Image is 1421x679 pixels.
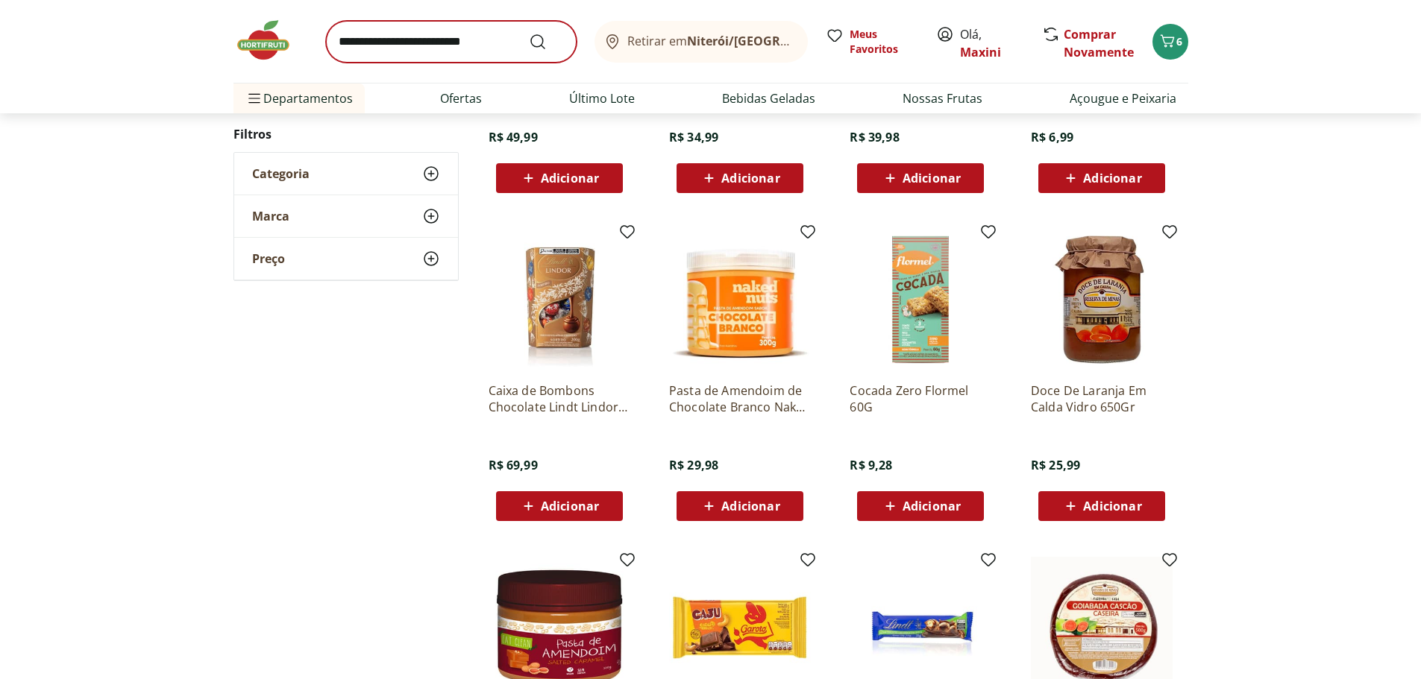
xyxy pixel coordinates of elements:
span: R$ 6,99 [1031,129,1073,145]
span: Adicionar [1083,500,1141,512]
button: Marca [234,195,458,237]
span: R$ 29,98 [669,457,718,473]
a: Cocada Zero Flormel 60G [850,382,991,415]
b: Niterói/[GEOGRAPHIC_DATA] [687,33,857,49]
span: R$ 25,99 [1031,457,1080,473]
button: Adicionar [857,163,984,193]
button: Menu [245,80,263,116]
img: Hortifruti [233,18,308,63]
span: R$ 34,99 [669,129,718,145]
button: Retirar emNiterói/[GEOGRAPHIC_DATA] [595,21,808,63]
span: R$ 49,99 [489,129,538,145]
a: Doce De Laranja Em Calda Vidro 650Gr [1031,382,1173,415]
span: Adicionar [541,172,599,184]
span: Retirar em [627,34,792,48]
img: Pasta de Amendoim de Chocolate Branco Naked Nuts 300g [669,229,811,370]
a: Açougue e Peixaria [1070,89,1176,107]
button: Adicionar [677,163,803,193]
a: Meus Favoritos [826,27,918,57]
a: Último Lote [569,89,635,107]
a: Bebidas Geladas [722,89,815,107]
img: Cocada Zero Flormel 60G [850,229,991,370]
span: Categoria [252,166,310,181]
button: Adicionar [857,491,984,521]
span: Olá, [960,25,1026,61]
h2: Filtros [233,119,459,149]
button: Adicionar [496,491,623,521]
button: Adicionar [496,163,623,193]
button: Submit Search [529,33,565,51]
span: 6 [1176,34,1182,48]
a: Nossas Frutas [903,89,982,107]
button: Categoria [234,153,458,195]
span: Adicionar [721,500,779,512]
a: Maxini [960,44,1001,60]
span: Adicionar [721,172,779,184]
input: search [326,21,577,63]
span: Preço [252,251,285,266]
span: Meus Favoritos [850,27,918,57]
span: Adicionar [541,500,599,512]
span: Adicionar [903,500,961,512]
button: Carrinho [1152,24,1188,60]
span: R$ 69,99 [489,457,538,473]
a: Caixa de Bombons Chocolate Lindt Lindor Sortidos 200g Com 16 unidades [489,382,630,415]
span: R$ 9,28 [850,457,892,473]
button: Preço [234,238,458,280]
img: Doce De Laranja Em Calda Vidro 650Gr [1031,229,1173,370]
button: Adicionar [677,491,803,521]
a: Pasta de Amendoim de Chocolate Branco Naked Nuts 300g [669,382,811,415]
span: Departamentos [245,80,353,116]
span: Adicionar [1083,172,1141,184]
button: Adicionar [1038,491,1165,521]
span: Adicionar [903,172,961,184]
a: Ofertas [440,89,482,107]
span: R$ 39,98 [850,129,899,145]
button: Adicionar [1038,163,1165,193]
a: Comprar Novamente [1064,26,1134,60]
img: Caixa de Bombons Chocolate Lindt Lindor Sortidos 200g Com 16 unidades [489,229,630,370]
span: Marca [252,209,289,224]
